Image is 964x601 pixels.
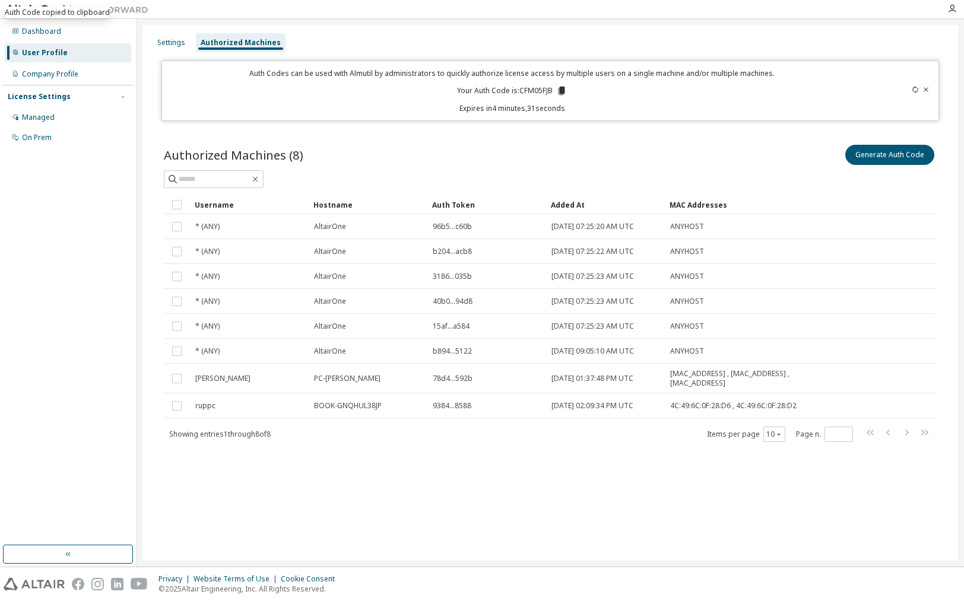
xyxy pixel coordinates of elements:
span: Authorized Machines (8) [164,147,303,163]
div: Company Profile [22,69,78,79]
span: ANYHOST [670,322,704,331]
span: [DATE] 01:37:48 PM UTC [551,374,633,383]
span: AltairOne [314,222,346,231]
span: ANYHOST [670,222,704,231]
div: On Prem [22,133,52,142]
img: instagram.svg [91,578,104,590]
div: Authorized Machines [201,38,281,47]
p: Auth Codes can be used with Almutil by administrators to quickly authorize license access by mult... [169,68,855,78]
img: youtube.svg [131,578,148,590]
span: 15af...a584 [433,322,470,331]
span: ANYHOST [670,297,704,306]
span: [DATE] 07:25:23 AM UTC [551,297,634,306]
span: 40b0...94d8 [433,297,473,306]
div: Settings [157,38,185,47]
span: [MAC_ADDRESS] , [MAC_ADDRESS] , [MAC_ADDRESS] [670,369,811,388]
span: 4C:49:6C:0F:28:D6 , 4C:49:6C:0F:28:D2 [670,401,797,411]
span: ruppc [195,401,215,411]
img: altair_logo.svg [4,578,65,590]
span: b204...acb8 [433,247,472,256]
p: Your Auth Code is: CFM05FJB [457,85,567,96]
span: 96b5...c60b [433,222,472,231]
div: Auth Code copied to clipboard [5,7,110,18]
span: Page n. [796,427,853,442]
span: b894...5122 [433,346,472,356]
span: AltairOne [314,322,346,331]
span: 9384...8588 [433,401,471,411]
span: ANYHOST [670,247,704,256]
span: * (ANY) [195,272,220,281]
span: [DATE] 02:09:34 PM UTC [551,401,633,411]
span: 78d4...592b [433,374,473,383]
span: [PERSON_NAME] [195,374,250,383]
div: User Profile [22,48,68,58]
span: [DATE] 07:25:23 AM UTC [551,272,634,281]
div: License Settings [8,92,71,101]
button: 10 [766,430,782,439]
span: [DATE] 09:05:10 AM UTC [551,346,634,356]
span: ANYHOST [670,346,704,356]
span: [DATE] 07:25:22 AM UTC [551,247,634,256]
p: © 2025 Altair Engineering, Inc. All Rights Reserved. [158,584,342,594]
span: 3186...035b [433,272,472,281]
div: Hostname [313,195,423,214]
span: * (ANY) [195,322,220,331]
div: Auth Token [432,195,541,214]
span: * (ANY) [195,297,220,306]
span: AltairOne [314,272,346,281]
div: Username [195,195,304,214]
span: AltairOne [314,247,346,256]
div: MAC Addresses [670,195,812,214]
span: AltairOne [314,346,346,356]
div: Privacy [158,574,194,584]
div: Added At [551,195,660,214]
span: Items per page [707,427,785,442]
span: [DATE] 07:25:20 AM UTC [551,222,634,231]
div: Cookie Consent [281,574,342,584]
span: ANYHOST [670,272,704,281]
span: AltairOne [314,297,346,306]
span: Showing entries 1 through 8 of 8 [169,429,271,439]
img: Altair One [6,4,154,15]
span: BOOK-GNQHUL38JP [314,401,382,411]
p: Expires in 4 minutes, 31 seconds [169,103,855,113]
div: Managed [22,113,55,122]
span: * (ANY) [195,222,220,231]
span: * (ANY) [195,247,220,256]
div: Dashboard [22,27,61,36]
div: Website Terms of Use [194,574,281,584]
span: [DATE] 07:25:23 AM UTC [551,322,634,331]
button: Generate Auth Code [845,145,934,165]
img: linkedin.svg [111,578,123,590]
img: facebook.svg [72,578,84,590]
span: PC-[PERSON_NAME] [314,374,380,383]
span: * (ANY) [195,346,220,356]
